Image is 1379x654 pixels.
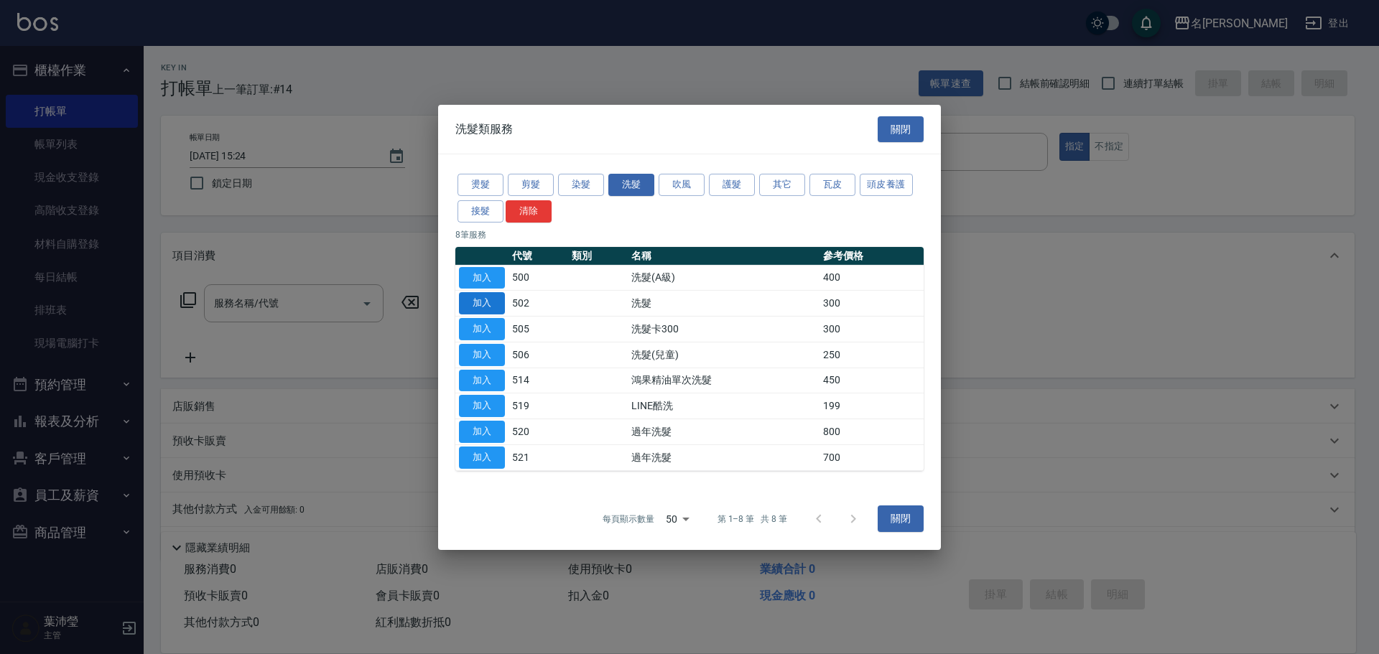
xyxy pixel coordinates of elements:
[455,228,924,240] p: 8 筆服務
[709,174,755,196] button: 護髮
[509,316,568,342] td: 505
[508,174,554,196] button: 剪髮
[459,318,505,340] button: 加入
[819,291,924,317] td: 300
[819,316,924,342] td: 300
[459,395,505,417] button: 加入
[628,265,819,291] td: 洗髮(A級)
[628,342,819,368] td: 洗髮(兒童)
[628,419,819,444] td: 過年洗髮
[819,393,924,419] td: 199
[628,368,819,393] td: 鴻果精油單次洗髮
[458,200,503,223] button: 接髮
[628,444,819,470] td: 過年洗髮
[628,393,819,419] td: LINE酷洗
[506,200,552,223] button: 清除
[819,342,924,368] td: 250
[509,419,568,444] td: 520
[509,291,568,317] td: 502
[860,174,913,196] button: 頭皮養護
[459,369,505,391] button: 加入
[819,419,924,444] td: 800
[509,265,568,291] td: 500
[628,246,819,265] th: 名稱
[603,513,654,525] p: 每頁顯示數量
[659,174,705,196] button: 吹風
[819,444,924,470] td: 700
[819,265,924,291] td: 400
[628,291,819,317] td: 洗髮
[568,246,628,265] th: 類別
[509,342,568,368] td: 506
[458,174,503,196] button: 燙髮
[718,513,787,525] p: 第 1–8 筆 共 8 筆
[819,368,924,393] td: 450
[509,444,568,470] td: 521
[509,246,568,265] th: 代號
[459,292,505,314] button: 加入
[459,447,505,469] button: 加入
[608,174,654,196] button: 洗髮
[459,266,505,289] button: 加入
[509,368,568,393] td: 514
[558,174,604,196] button: 染髮
[628,316,819,342] td: 洗髮卡300
[509,393,568,419] td: 519
[459,421,505,443] button: 加入
[455,122,513,136] span: 洗髮類服務
[660,499,695,538] div: 50
[878,505,924,532] button: 關閉
[809,174,855,196] button: 瓦皮
[819,246,924,265] th: 參考價格
[878,116,924,142] button: 關閉
[459,344,505,366] button: 加入
[759,174,805,196] button: 其它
